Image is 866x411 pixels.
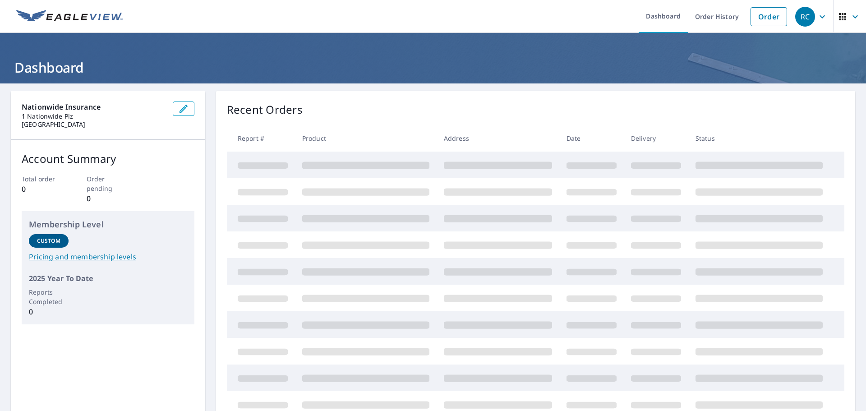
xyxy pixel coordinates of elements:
p: Total order [22,174,65,184]
h1: Dashboard [11,58,855,77]
th: Product [295,125,437,152]
p: Membership Level [29,218,187,231]
p: 0 [87,193,130,204]
img: EV Logo [16,10,123,23]
p: Reports Completed [29,287,69,306]
p: Recent Orders [227,102,303,118]
p: 0 [22,184,65,194]
th: Status [688,125,830,152]
p: Order pending [87,174,130,193]
p: Account Summary [22,151,194,167]
p: 1 Nationwide Plz [22,112,166,120]
p: [GEOGRAPHIC_DATA] [22,120,166,129]
div: RC [795,7,815,27]
p: Nationwide Insurance [22,102,166,112]
a: Pricing and membership levels [29,251,187,262]
th: Delivery [624,125,688,152]
p: Custom [37,237,60,245]
th: Address [437,125,559,152]
p: 0 [29,306,69,317]
p: 2025 Year To Date [29,273,187,284]
th: Date [559,125,624,152]
th: Report # [227,125,295,152]
a: Order [751,7,787,26]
